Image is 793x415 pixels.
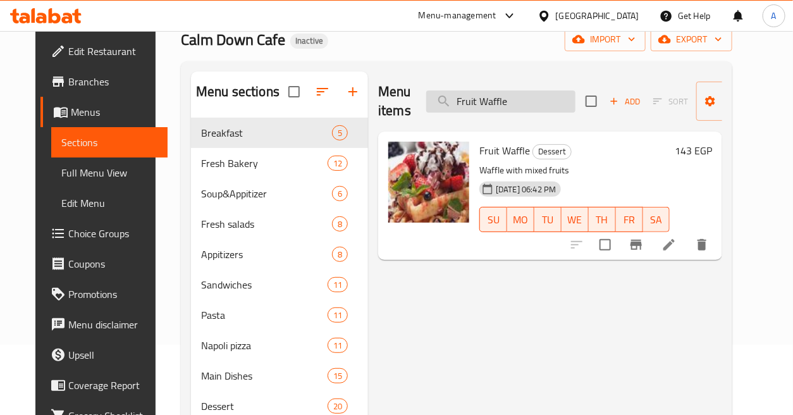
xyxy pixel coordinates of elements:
[328,309,347,321] span: 11
[328,340,347,352] span: 11
[40,249,168,279] a: Coupons
[191,209,368,239] div: Fresh salads8
[328,156,348,171] div: items
[68,44,157,59] span: Edit Restaurant
[621,211,638,229] span: FR
[201,216,332,232] div: Fresh salads
[512,211,529,229] span: MO
[191,361,368,391] div: Main Dishes15
[605,92,645,111] button: Add
[201,307,328,323] div: Pasta
[332,186,348,201] div: items
[621,230,651,260] button: Branch-specific-item
[333,188,347,200] span: 6
[68,74,157,89] span: Branches
[71,104,157,120] span: Menus
[491,183,561,195] span: [DATE] 06:42 PM
[181,25,285,54] span: Calm Down Cafe
[592,232,618,258] span: Select to update
[328,279,347,291] span: 11
[532,144,572,159] div: Dessert
[68,256,157,271] span: Coupons
[201,247,332,262] span: Appitizers
[328,277,348,292] div: items
[290,34,328,49] div: Inactive
[40,97,168,127] a: Menus
[328,400,347,412] span: 20
[565,28,646,51] button: import
[567,211,584,229] span: WE
[539,211,556,229] span: TU
[61,165,157,180] span: Full Menu View
[191,239,368,269] div: Appitizers8
[40,66,168,97] a: Branches
[507,207,534,232] button: MO
[333,249,347,261] span: 8
[68,347,157,362] span: Upsell
[191,178,368,209] div: Soup&Appitizer6
[333,127,347,139] span: 5
[196,82,280,101] h2: Menu sections
[40,36,168,66] a: Edit Restaurant
[201,186,332,201] span: Soup&Appitizer
[426,90,575,113] input: search
[594,211,611,229] span: TH
[328,307,348,323] div: items
[191,148,368,178] div: Fresh Bakery12
[201,368,328,383] span: Main Dishes
[68,287,157,302] span: Promotions
[201,338,328,353] span: Napoli pizza
[651,28,732,51] button: export
[687,230,717,260] button: delete
[648,211,665,229] span: SA
[479,207,507,232] button: SU
[608,94,642,109] span: Add
[661,237,677,252] a: Edit menu item
[485,211,502,229] span: SU
[533,144,571,159] span: Dessert
[191,269,368,300] div: Sandwiches11
[534,207,562,232] button: TU
[696,82,781,121] button: Manage items
[661,32,722,47] span: export
[40,340,168,370] a: Upsell
[201,277,328,292] span: Sandwiches
[61,135,157,150] span: Sections
[328,338,348,353] div: items
[191,300,368,330] div: Pasta11
[201,399,328,414] span: Dessert
[388,142,469,223] img: Fruit Waffle
[479,141,530,160] span: Fruit Waffle
[645,92,696,111] span: Select section first
[40,218,168,249] a: Choice Groups
[706,85,771,117] span: Manage items
[201,156,328,171] span: Fresh Bakery
[616,207,643,232] button: FR
[40,309,168,340] a: Menu disclaimer
[328,368,348,383] div: items
[290,35,328,46] span: Inactive
[643,207,670,232] button: SA
[333,218,347,230] span: 8
[575,32,636,47] span: import
[332,216,348,232] div: items
[562,207,589,232] button: WE
[51,158,168,188] a: Full Menu View
[675,142,712,159] h6: 143 EGP
[191,118,368,148] div: Breakfast5
[201,125,332,140] span: Breakfast
[328,370,347,382] span: 15
[328,158,347,170] span: 12
[556,9,639,23] div: [GEOGRAPHIC_DATA]
[338,77,368,107] button: Add section
[51,188,168,218] a: Edit Menu
[191,330,368,361] div: Napoli pizza11
[328,399,348,414] div: items
[771,9,777,23] span: A
[68,226,157,241] span: Choice Groups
